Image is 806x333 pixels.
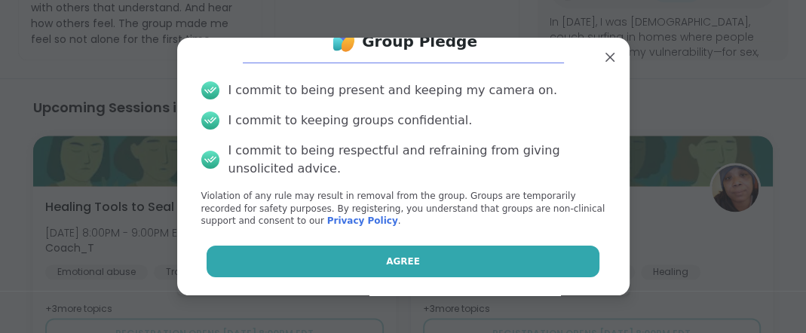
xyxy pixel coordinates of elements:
h1: Group Pledge [362,31,477,52]
div: I commit to keeping groups confidential. [228,112,473,130]
div: I commit to being present and keeping my camera on. [228,81,557,99]
a: Privacy Policy [327,215,398,226]
div: I commit to being respectful and refraining from giving unsolicited advice. [228,142,605,178]
span: Agree [386,255,420,268]
img: ShareWell Logo [329,26,359,57]
p: Violation of any rule may result in removal from the group. Groups are temporarily recorded for s... [201,190,605,228]
button: Agree [207,246,599,277]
